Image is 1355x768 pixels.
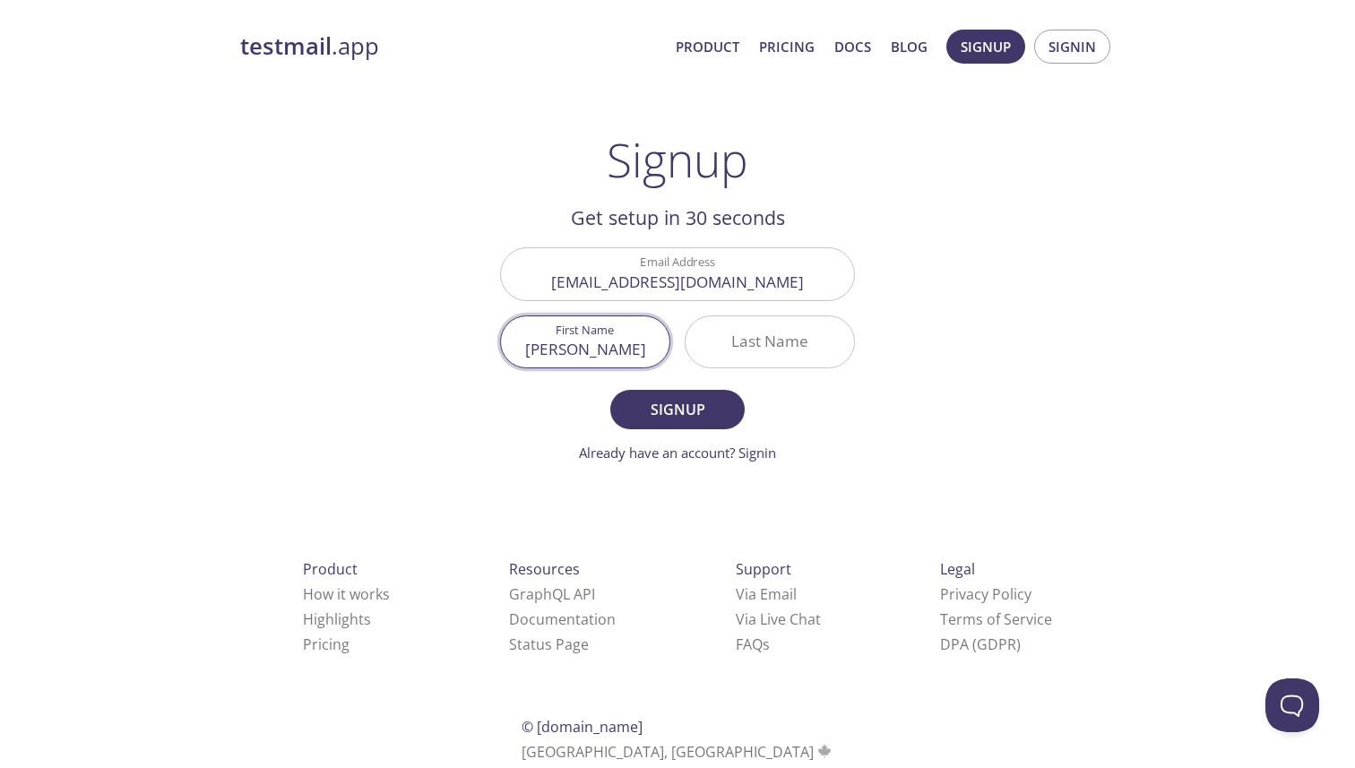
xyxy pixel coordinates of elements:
[607,133,748,186] h1: Signup
[676,35,739,58] a: Product
[891,35,928,58] a: Blog
[940,559,975,579] span: Legal
[500,203,855,233] h2: Get setup in 30 seconds
[303,609,371,629] a: Highlights
[240,31,661,62] a: testmail.app
[961,35,1011,58] span: Signup
[522,742,834,762] span: [GEOGRAPHIC_DATA], [GEOGRAPHIC_DATA]
[509,609,616,629] a: Documentation
[240,30,332,62] strong: testmail
[303,559,358,579] span: Product
[1049,35,1096,58] span: Signin
[1265,678,1319,732] iframe: Help Scout Beacon - Open
[763,634,770,654] span: s
[834,35,871,58] a: Docs
[630,397,725,422] span: Signup
[1034,30,1110,64] button: Signin
[509,584,595,604] a: GraphQL API
[509,559,580,579] span: Resources
[946,30,1025,64] button: Signup
[303,634,350,654] a: Pricing
[303,584,390,604] a: How it works
[509,634,589,654] a: Status Page
[736,609,821,629] a: Via Live Chat
[522,717,643,737] span: © [DOMAIN_NAME]
[579,444,776,462] a: Already have an account? Signin
[759,35,815,58] a: Pricing
[940,634,1021,654] a: DPA (GDPR)
[736,584,797,604] a: Via Email
[736,559,791,579] span: Support
[940,584,1031,604] a: Privacy Policy
[610,390,745,429] button: Signup
[736,634,770,654] a: FAQ
[940,609,1052,629] a: Terms of Service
